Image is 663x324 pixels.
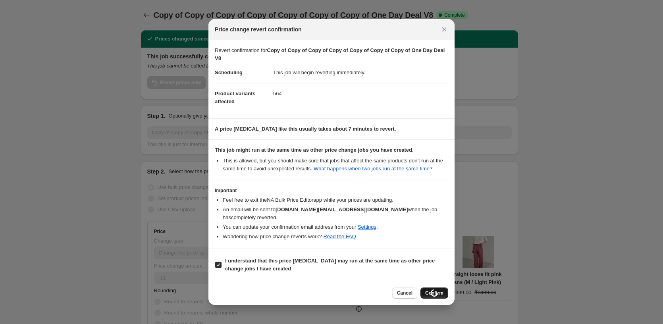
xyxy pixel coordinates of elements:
[215,46,448,62] p: Revert confirmation for
[223,157,448,173] li: This is allowed, but you should make sure that jobs that affect the same products don ' t run at ...
[215,47,445,61] b: Copy of Copy of Copy of Copy of Copy of Copy of Copy of One Day Deal V8
[215,25,302,33] span: Price change revert confirmation
[215,147,414,153] b: This job might run at the same time as other price change jobs you have created.
[314,166,432,172] a: What happens when two jobs run at the same time?
[223,196,448,204] li: Feel free to exit the NA Bulk Price Editor app while your prices are updating.
[276,206,408,212] b: [DOMAIN_NAME][EMAIL_ADDRESS][DOMAIN_NAME]
[392,287,417,299] button: Cancel
[225,258,435,272] b: I understand that this price [MEDICAL_DATA] may run at the same time as other price change jobs I...
[273,62,448,83] dd: This job will begin reverting immediately.
[323,233,356,239] a: Read the FAQ
[358,224,376,230] a: Settings
[223,223,448,231] li: You can update your confirmation email address from your .
[223,206,448,222] li: An email will be sent to when the job has completely reverted .
[223,233,448,241] li: Wondering how price change reverts work? .
[215,187,448,194] h3: Important
[215,69,243,75] span: Scheduling
[215,91,256,104] span: Product variants affected
[215,126,396,132] b: A price [MEDICAL_DATA] like this usually takes about 7 minutes to revert.
[397,290,412,296] span: Cancel
[439,24,450,35] button: Close
[273,83,448,104] dd: 564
